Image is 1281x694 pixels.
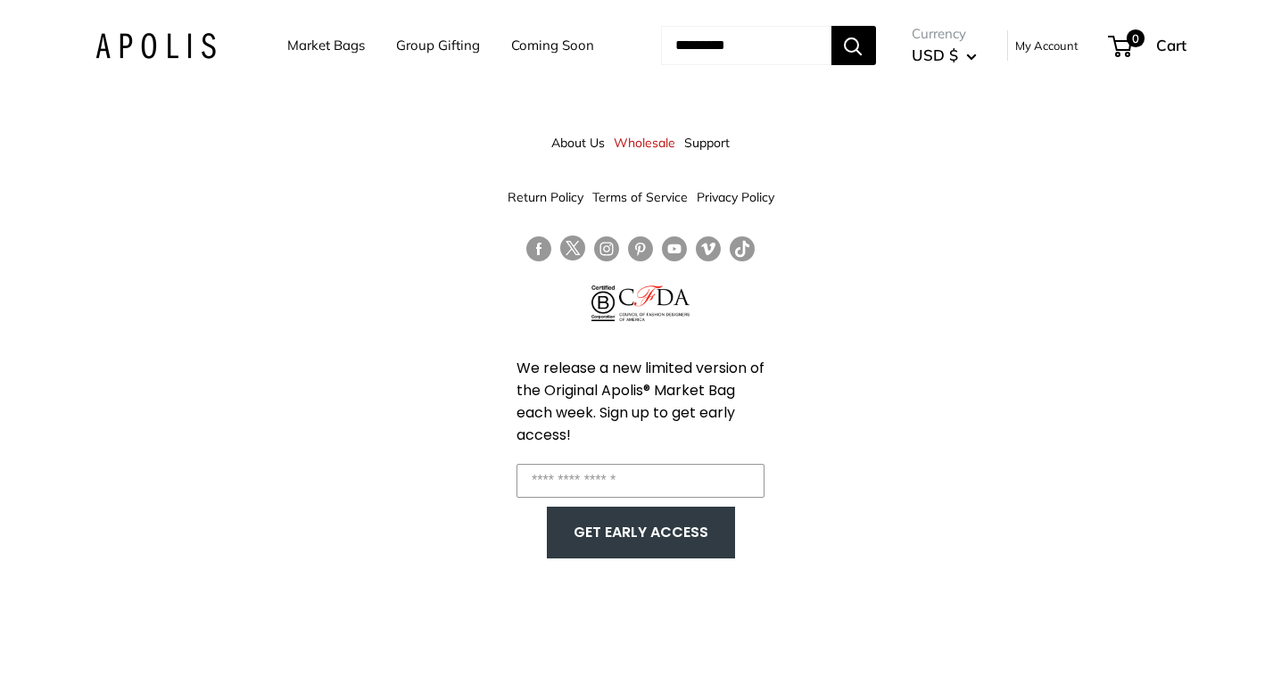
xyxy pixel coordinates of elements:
button: USD $ [912,41,977,70]
a: Follow us on YouTube [662,235,687,261]
img: Certified B Corporation [591,285,616,321]
span: We release a new limited version of the Original Apolis® Market Bag each week. Sign up to get ear... [517,358,764,445]
a: Return Policy [508,181,583,213]
a: Support [684,127,730,159]
img: Council of Fashion Designers of America Member [619,285,690,321]
input: Enter your email [517,464,764,498]
a: Privacy Policy [697,181,774,213]
a: Coming Soon [511,33,594,58]
button: GET EARLY ACCESS [565,516,717,549]
a: Follow us on Facebook [526,235,551,261]
a: Follow us on Instagram [594,235,619,261]
a: My Account [1015,35,1079,56]
button: Search [831,26,876,65]
a: Follow us on Pinterest [628,235,653,261]
span: 0 [1126,29,1144,47]
a: Follow us on Twitter [560,235,585,268]
a: Terms of Service [592,181,688,213]
a: Market Bags [287,33,365,58]
a: Wholesale [614,127,675,159]
a: Group Gifting [396,33,480,58]
input: Search... [661,26,831,65]
span: Cart [1156,36,1186,54]
span: USD $ [912,45,958,64]
span: Currency [912,21,977,46]
a: About Us [551,127,605,159]
img: Apolis [95,33,216,59]
a: Follow us on Tumblr [730,235,755,261]
a: Follow us on Vimeo [696,235,721,261]
a: 0 Cart [1110,31,1186,60]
